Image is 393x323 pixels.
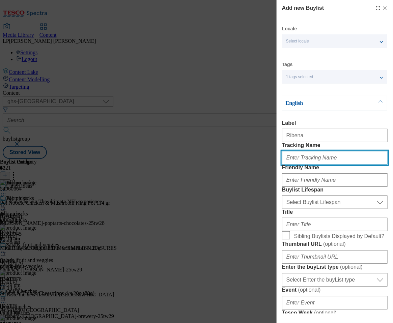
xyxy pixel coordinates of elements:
[282,70,387,84] button: 1 tags selected
[282,264,388,270] label: Enter the buyList type
[282,27,297,31] label: Locale
[282,129,388,142] input: Enter Label
[282,310,388,316] label: Tesco Week
[286,39,309,44] span: Select locale
[282,34,387,48] button: Select locale
[286,100,357,107] p: English
[294,233,385,239] span: Sibling Buylists Displayed by Default?
[282,63,293,66] label: Tags
[323,241,346,247] span: ( optional )
[282,218,388,231] input: Enter Title
[282,241,388,247] label: Thumbnail URL
[282,142,388,148] label: Tracking Name
[282,151,388,165] input: Enter Tracking Name
[282,250,388,264] input: Enter Thumbnail URL
[314,310,337,316] span: ( optional )
[282,173,388,187] input: Enter Friendly Name
[282,165,388,171] label: Friendly Name
[282,296,388,310] input: Enter Event
[286,75,313,80] span: 1 tags selected
[282,287,388,293] label: Event
[298,287,321,293] span: ( optional )
[282,120,388,126] label: Label
[340,264,363,270] span: ( optional )
[282,4,324,12] h4: Add new Buylist
[282,209,388,215] label: Title
[282,187,388,193] label: Buylist Lifespan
